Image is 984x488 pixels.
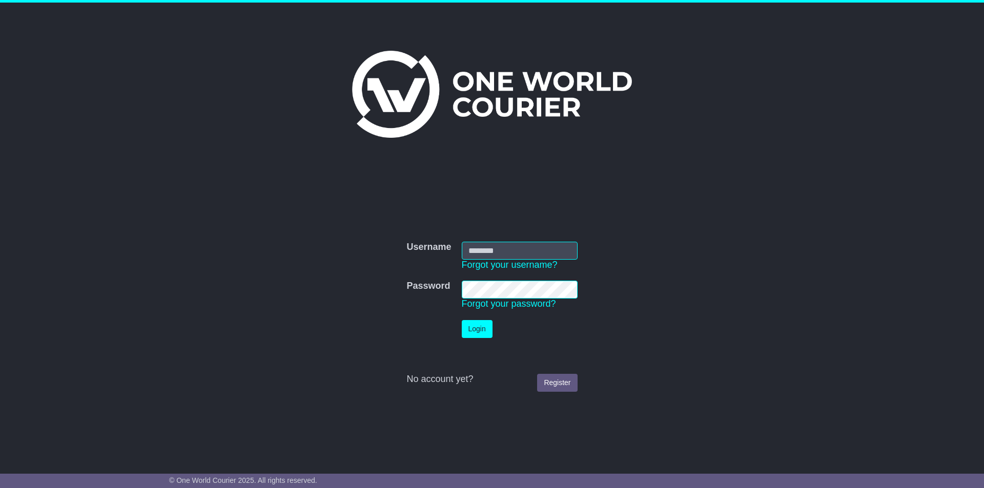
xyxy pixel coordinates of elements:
a: Forgot your username? [462,260,558,270]
div: No account yet? [406,374,577,385]
label: Password [406,281,450,292]
span: © One World Courier 2025. All rights reserved. [169,476,317,484]
button: Login [462,320,493,338]
a: Register [537,374,577,392]
label: Username [406,242,451,253]
a: Forgot your password? [462,299,556,309]
img: One World [352,51,632,138]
